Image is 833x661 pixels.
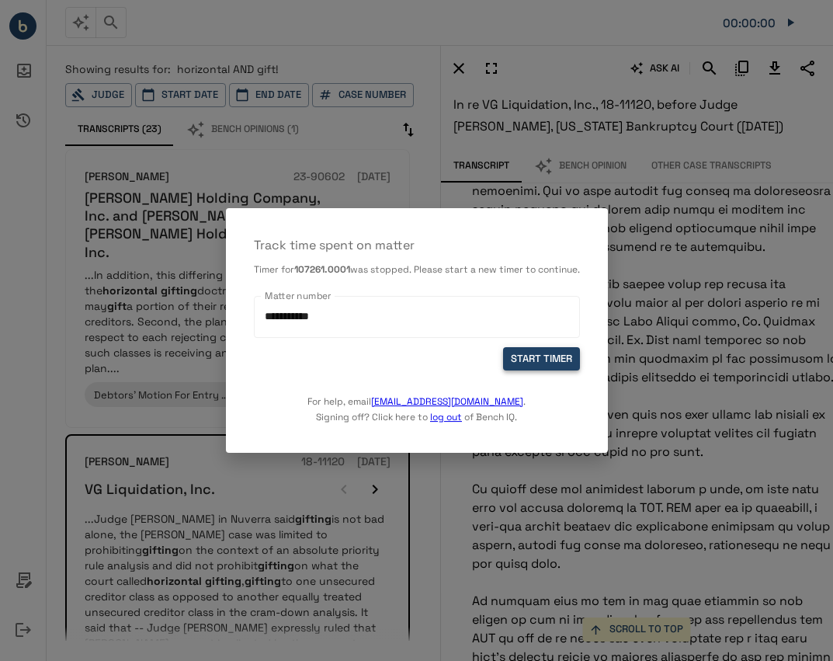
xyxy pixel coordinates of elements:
a: log out [430,411,462,423]
label: Matter number [265,290,331,303]
span: Timer for [254,263,294,276]
span: was stopped. Please start a new timer to continue. [350,263,580,276]
p: For help, email . Signing off? Click here to of Bench IQ. [307,371,526,425]
p: Track time spent on matter [254,236,580,255]
a: [EMAIL_ADDRESS][DOMAIN_NAME] [371,395,523,408]
b: 107261.0001 [294,263,350,276]
button: START TIMER [503,347,580,371]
